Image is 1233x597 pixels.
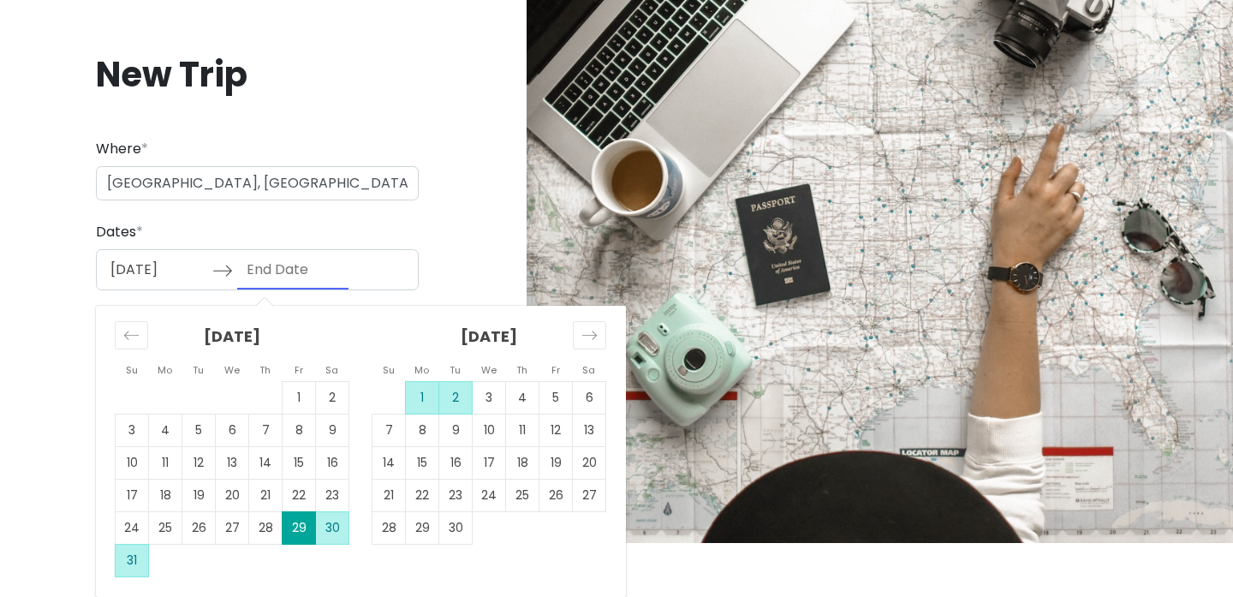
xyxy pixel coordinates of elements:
[516,363,527,377] small: Th
[539,415,573,447] td: Choose Friday, September 12, 2025 as your check-out date. It’s available.
[182,512,216,545] td: Choose Tuesday, August 26, 2025 as your check-out date. It’s available.
[283,447,316,480] td: Choose Friday, August 15, 2025 as your check-out date. It’s available.
[372,512,406,545] td: Choose Sunday, September 28, 2025 as your check-out date. It’s available.
[182,447,216,480] td: Choose Tuesday, August 12, 2025 as your check-out date. It’s available.
[439,447,473,480] td: Choose Tuesday, September 16, 2025 as your check-out date. It’s available.
[573,447,606,480] td: Choose Saturday, September 20, 2025 as your check-out date. It’s available.
[259,363,271,377] small: Th
[414,363,429,377] small: Mo
[204,325,260,347] strong: [DATE]
[116,480,149,512] td: Choose Sunday, August 17, 2025 as your check-out date. It’s available.
[461,325,517,347] strong: [DATE]
[149,512,182,545] td: Choose Monday, August 25, 2025 as your check-out date. It’s available.
[539,447,573,480] td: Choose Friday, September 19, 2025 as your check-out date. It’s available.
[283,382,316,415] td: Choose Friday, August 1, 2025 as your check-out date. It’s available.
[372,480,406,512] td: Choose Sunday, September 21, 2025 as your check-out date. It’s available.
[573,415,606,447] td: Choose Saturday, September 13, 2025 as your check-out date. It’s available.
[216,447,249,480] td: Choose Wednesday, August 13, 2025 as your check-out date. It’s available.
[506,480,539,512] td: Choose Thursday, September 25, 2025 as your check-out date. It’s available.
[249,512,283,545] td: Choose Thursday, August 28, 2025 as your check-out date. It’s available.
[149,447,182,480] td: Choose Monday, August 11, 2025 as your check-out date. It’s available.
[283,512,316,545] td: Selected as start date. Friday, August 29, 2025
[216,512,249,545] td: Choose Wednesday, August 27, 2025 as your check-out date. It’s available.
[295,363,303,377] small: Fr
[249,480,283,512] td: Choose Thursday, August 21, 2025 as your check-out date. It’s available.
[406,415,439,447] td: Choose Monday, September 8, 2025 as your check-out date. It’s available.
[96,221,143,243] label: Dates
[506,382,539,415] td: Choose Thursday, September 4, 2025 as your check-out date. It’s available.
[182,415,216,447] td: Choose Tuesday, August 5, 2025 as your check-out date. It’s available.
[506,447,539,480] td: Choose Thursday, September 18, 2025 as your check-out date. It’s available.
[316,447,349,480] td: Choose Saturday, August 16, 2025 as your check-out date. It’s available.
[193,363,204,377] small: Tu
[316,382,349,415] td: Choose Saturday, August 2, 2025 as your check-out date. It’s available.
[316,480,349,512] td: Choose Saturday, August 23, 2025 as your check-out date. It’s available.
[406,512,439,545] td: Choose Monday, September 29, 2025 as your check-out date. It’s available.
[96,166,419,200] input: City (e.g., New York)
[126,363,138,377] small: Su
[582,363,595,377] small: Sa
[473,480,506,512] td: Choose Wednesday, September 24, 2025 as your check-out date. It’s available.
[573,321,606,349] div: Move forward to switch to the next month.
[539,480,573,512] td: Choose Friday, September 26, 2025 as your check-out date. It’s available.
[473,415,506,447] td: Choose Wednesday, September 10, 2025 as your check-out date. It’s available.
[372,415,406,447] td: Choose Sunday, September 7, 2025 as your check-out date. It’s available.
[115,321,148,349] div: Move backward to switch to the previous month.
[573,382,606,415] td: Choose Saturday, September 6, 2025 as your check-out date. It’s available.
[283,480,316,512] td: Choose Friday, August 22, 2025 as your check-out date. It’s available.
[573,480,606,512] td: Choose Saturday, September 27, 2025 as your check-out date. It’s available.
[224,363,240,377] small: We
[216,415,249,447] td: Choose Wednesday, August 6, 2025 as your check-out date. It’s available.
[473,447,506,480] td: Choose Wednesday, September 17, 2025 as your check-out date. It’s available.
[383,363,395,377] small: Su
[450,363,461,377] small: Tu
[116,447,149,480] td: Choose Sunday, August 10, 2025 as your check-out date. It’s available.
[182,480,216,512] td: Choose Tuesday, August 19, 2025 as your check-out date. It’s available.
[539,382,573,415] td: Choose Friday, September 5, 2025 as your check-out date. It’s available.
[96,52,419,97] h1: New Trip
[216,480,249,512] td: Choose Wednesday, August 20, 2025 as your check-out date. It’s available.
[116,415,149,447] td: Choose Sunday, August 3, 2025 as your check-out date. It’s available.
[406,480,439,512] td: Choose Monday, September 22, 2025 as your check-out date. It’s available.
[149,415,182,447] td: Choose Monday, August 4, 2025 as your check-out date. It’s available.
[249,415,283,447] td: Choose Thursday, August 7, 2025 as your check-out date. It’s available.
[439,415,473,447] td: Choose Tuesday, September 9, 2025 as your check-out date. It’s available.
[283,415,316,447] td: Choose Friday, August 8, 2025 as your check-out date. It’s available.
[406,382,439,415] td: Choose Monday, September 1, 2025 as your check-out date. It’s available.
[316,512,349,545] td: Choose Saturday, August 30, 2025 as your check-out date. It’s available.
[372,447,406,480] td: Choose Sunday, September 14, 2025 as your check-out date. It’s available.
[551,363,560,377] small: Fr
[439,382,473,415] td: Choose Tuesday, September 2, 2025 as your check-out date. It’s available.
[249,447,283,480] td: Choose Thursday, August 14, 2025 as your check-out date. It’s available.
[149,480,182,512] td: Choose Monday, August 18, 2025 as your check-out date. It’s available.
[473,382,506,415] td: Choose Wednesday, September 3, 2025 as your check-out date. It’s available.
[158,363,172,377] small: Mo
[237,250,348,290] input: End Date
[116,512,149,545] td: Choose Sunday, August 24, 2025 as your check-out date. It’s available.
[439,512,473,545] td: Choose Tuesday, September 30, 2025 as your check-out date. It’s available.
[116,545,149,577] td: Choose Sunday, August 31, 2025 as your check-out date. It’s available.
[101,250,212,290] input: Start Date
[325,363,338,377] small: Sa
[481,363,497,377] small: We
[406,447,439,480] td: Choose Monday, September 15, 2025 as your check-out date. It’s available.
[316,415,349,447] td: Choose Saturday, August 9, 2025 as your check-out date. It’s available.
[96,138,148,160] label: Where
[96,306,626,597] div: Calendar
[506,415,539,447] td: Choose Thursday, September 11, 2025 as your check-out date. It’s available.
[439,480,473,512] td: Choose Tuesday, September 23, 2025 as your check-out date. It’s available.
